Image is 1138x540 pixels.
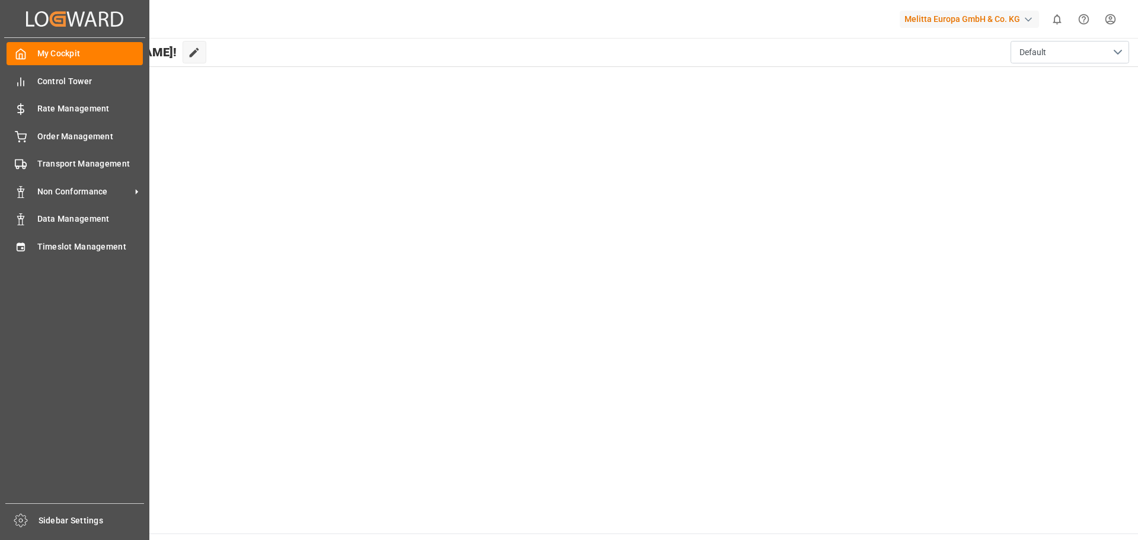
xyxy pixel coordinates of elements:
span: Order Management [37,130,143,143]
span: My Cockpit [37,47,143,60]
a: Timeslot Management [7,235,143,258]
button: show 0 new notifications [1044,6,1070,33]
span: Transport Management [37,158,143,170]
a: Order Management [7,124,143,148]
button: Melitta Europa GmbH & Co. KG [900,8,1044,30]
span: Non Conformance [37,186,131,198]
span: Default [1019,46,1046,59]
a: Rate Management [7,97,143,120]
a: My Cockpit [7,42,143,65]
span: Timeslot Management [37,241,143,253]
a: Transport Management [7,152,143,175]
span: Hello [PERSON_NAME]! [49,41,177,63]
span: Sidebar Settings [39,515,145,527]
span: Data Management [37,213,143,225]
a: Data Management [7,207,143,231]
span: Control Tower [37,75,143,88]
button: Help Center [1070,6,1097,33]
button: open menu [1011,41,1129,63]
div: Melitta Europa GmbH & Co. KG [900,11,1039,28]
span: Rate Management [37,103,143,115]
